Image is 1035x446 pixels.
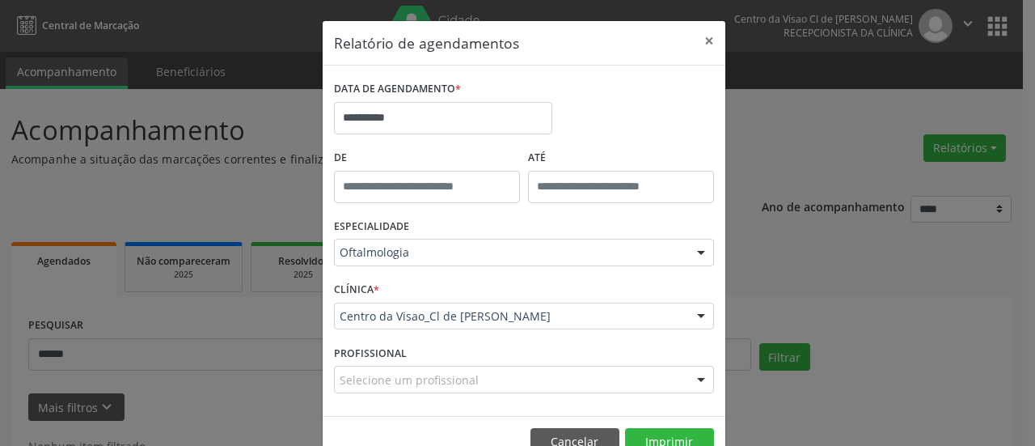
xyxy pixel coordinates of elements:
label: DATA DE AGENDAMENTO [334,77,461,102]
label: PROFISSIONAL [334,341,407,366]
label: De [334,146,520,171]
span: Oftalmologia [340,244,681,261]
label: ATÉ [528,146,714,171]
h5: Relatório de agendamentos [334,32,519,53]
button: Close [693,21,725,61]
span: Centro da Visao_Cl de [PERSON_NAME] [340,308,681,325]
label: ESPECIALIDADE [334,215,409,240]
span: Selecione um profissional [340,372,479,389]
label: CLÍNICA [334,278,379,303]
